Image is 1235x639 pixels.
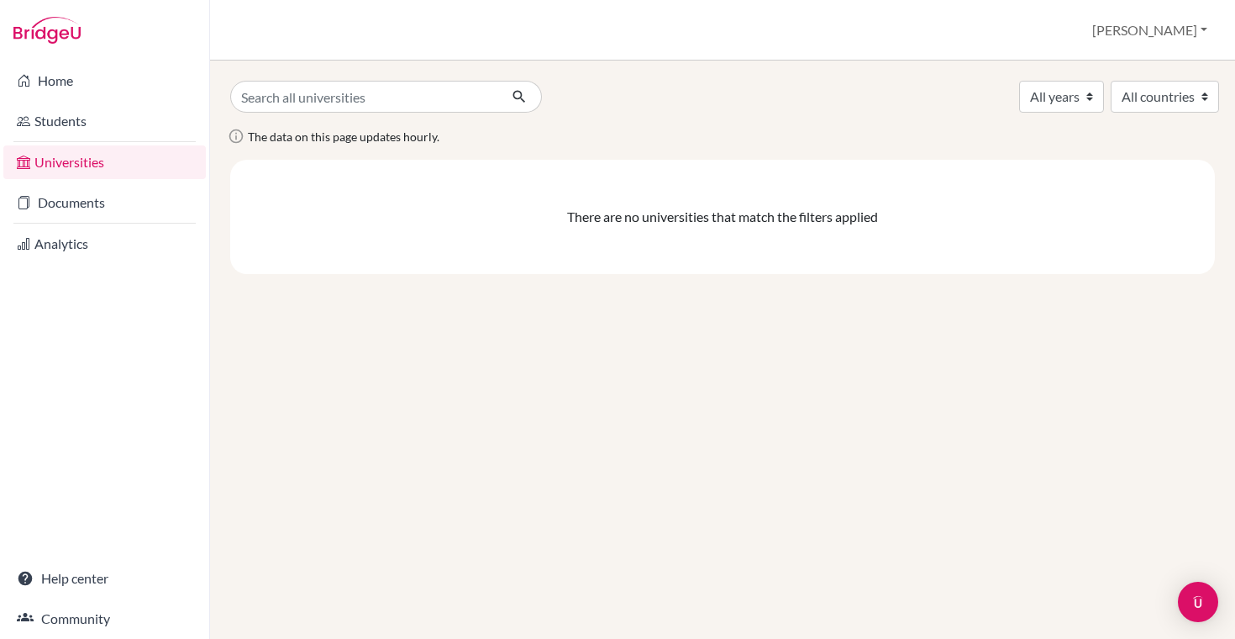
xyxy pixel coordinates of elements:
[1178,582,1218,622] div: Open Intercom Messenger
[13,17,81,44] img: Bridge-U
[3,186,206,219] a: Documents
[3,145,206,179] a: Universities
[244,207,1201,227] div: There are no universities that match the filters applied
[3,562,206,595] a: Help center
[3,602,206,636] a: Community
[3,104,206,138] a: Students
[3,227,206,261] a: Analytics
[230,81,498,113] input: Search all universities
[3,64,206,98] a: Home
[248,129,439,144] span: The data on this page updates hourly.
[1085,14,1215,46] button: [PERSON_NAME]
